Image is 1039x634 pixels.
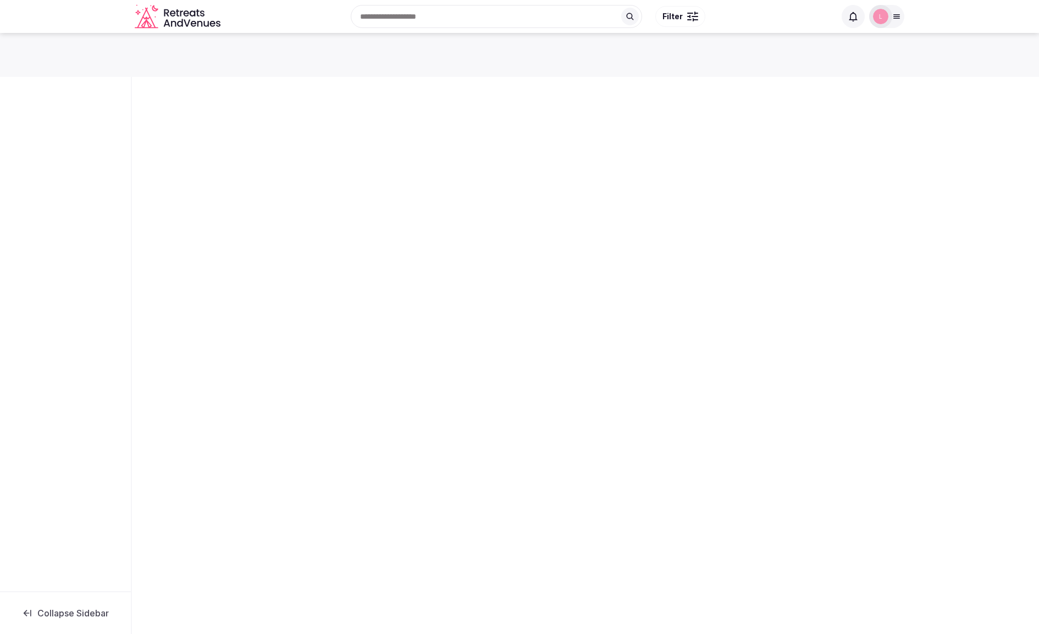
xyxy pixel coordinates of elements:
img: Luis Mereiles [873,9,888,24]
span: Filter [662,11,683,22]
svg: Retreats and Venues company logo [135,4,223,29]
span: Collapse Sidebar [37,608,109,619]
button: Filter [655,6,705,27]
button: Collapse Sidebar [9,601,122,625]
a: Visit the homepage [135,4,223,29]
